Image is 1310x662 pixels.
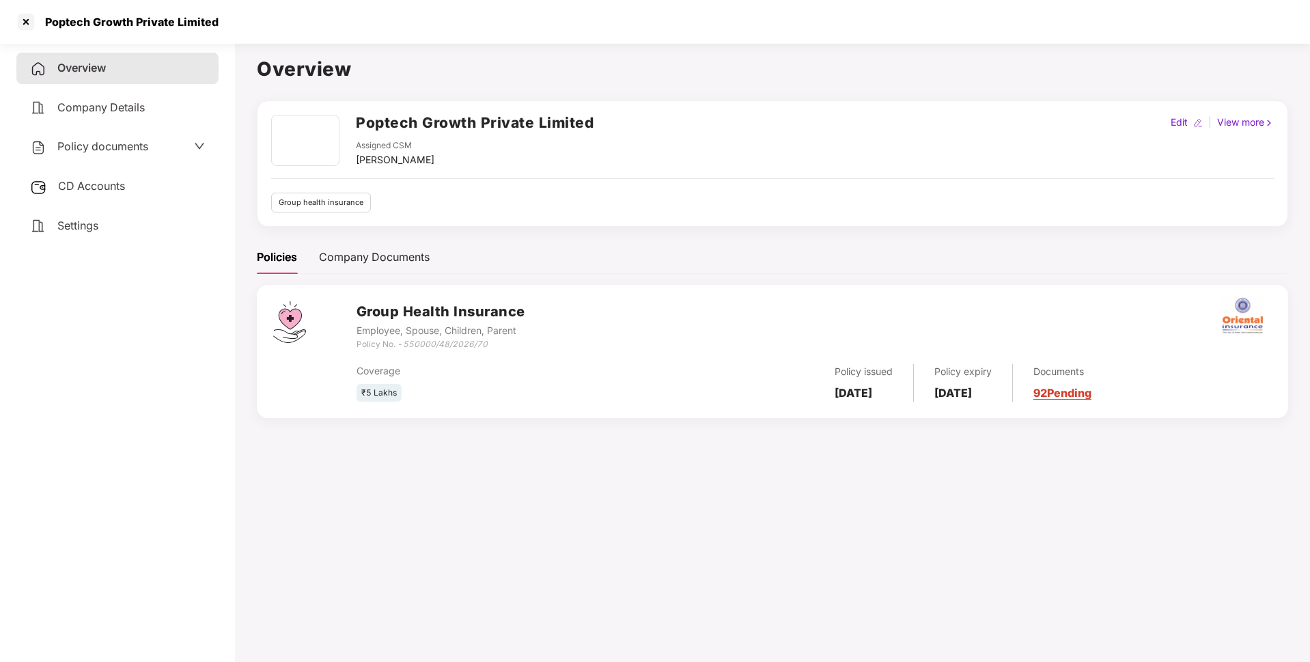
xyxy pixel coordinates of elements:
[1168,115,1190,130] div: Edit
[1033,386,1091,400] a: 92 Pending
[194,141,205,152] span: down
[357,384,402,402] div: ₹5 Lakhs
[30,218,46,234] img: svg+xml;base64,PHN2ZyB4bWxucz0iaHR0cDovL3d3dy53My5vcmcvMjAwMC9zdmciIHdpZHRoPSIyNCIgaGVpZ2h0PSIyNC...
[273,301,306,343] img: svg+xml;base64,PHN2ZyB4bWxucz0iaHR0cDovL3d3dy53My5vcmcvMjAwMC9zdmciIHdpZHRoPSI0Ny43MTQiIGhlaWdodD...
[356,139,434,152] div: Assigned CSM
[357,301,525,322] h3: Group Health Insurance
[934,386,972,400] b: [DATE]
[1218,292,1266,340] img: oi.png
[57,139,148,153] span: Policy documents
[403,339,488,349] i: 550000/48/2026/70
[356,152,434,167] div: [PERSON_NAME]
[357,338,525,351] div: Policy No. -
[1214,115,1277,130] div: View more
[271,193,371,212] div: Group health insurance
[1193,118,1203,128] img: editIcon
[357,363,662,378] div: Coverage
[934,364,992,379] div: Policy expiry
[30,61,46,77] img: svg+xml;base64,PHN2ZyB4bWxucz0iaHR0cDovL3d3dy53My5vcmcvMjAwMC9zdmciIHdpZHRoPSIyNCIgaGVpZ2h0PSIyNC...
[57,61,106,74] span: Overview
[357,323,525,338] div: Employee, Spouse, Children, Parent
[30,139,46,156] img: svg+xml;base64,PHN2ZyB4bWxucz0iaHR0cDovL3d3dy53My5vcmcvMjAwMC9zdmciIHdpZHRoPSIyNCIgaGVpZ2h0PSIyNC...
[1264,118,1274,128] img: rightIcon
[356,111,594,134] h2: Poptech Growth Private Limited
[30,100,46,116] img: svg+xml;base64,PHN2ZyB4bWxucz0iaHR0cDovL3d3dy53My5vcmcvMjAwMC9zdmciIHdpZHRoPSIyNCIgaGVpZ2h0PSIyNC...
[58,179,125,193] span: CD Accounts
[257,54,1288,84] h1: Overview
[835,364,893,379] div: Policy issued
[319,249,430,266] div: Company Documents
[57,100,145,114] span: Company Details
[835,386,872,400] b: [DATE]
[30,179,47,195] img: svg+xml;base64,PHN2ZyB3aWR0aD0iMjUiIGhlaWdodD0iMjQiIHZpZXdCb3g9IjAgMCAyNSAyNCIgZmlsbD0ibm9uZSIgeG...
[1206,115,1214,130] div: |
[37,15,219,29] div: Poptech Growth Private Limited
[257,249,297,266] div: Policies
[57,219,98,232] span: Settings
[1033,364,1091,379] div: Documents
